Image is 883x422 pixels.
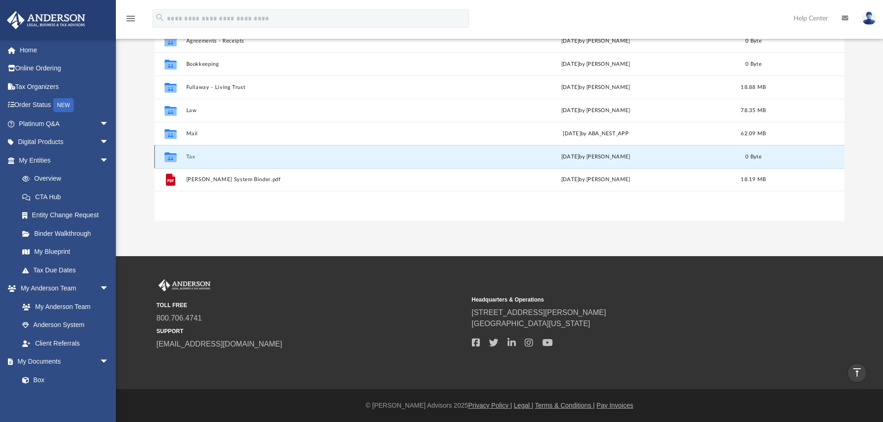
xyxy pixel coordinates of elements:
[745,61,762,66] span: 0 Byte
[741,131,766,136] span: 62.09 MB
[472,309,606,316] a: [STREET_ADDRESS][PERSON_NAME]
[13,334,118,353] a: Client Referrals
[13,188,123,206] a: CTA Hub
[13,261,123,279] a: Tax Due Dates
[460,106,731,114] div: [DATE] by [PERSON_NAME]
[741,107,766,113] span: 78.35 MB
[460,176,731,184] div: [DATE] by [PERSON_NAME]
[155,13,165,23] i: search
[100,279,118,298] span: arrow_drop_down
[4,11,88,29] img: Anderson Advisors Platinum Portal
[186,84,456,90] button: Fullaway - Living Trust
[13,371,114,389] a: Box
[745,154,762,159] span: 0 Byte
[460,129,731,138] div: [DATE] by ABA_NEST_APP
[6,96,123,115] a: Order StatusNEW
[6,41,123,59] a: Home
[745,38,762,43] span: 0 Byte
[125,18,136,24] a: menu
[186,176,456,183] button: [PERSON_NAME] System Binder.pdf
[597,402,633,409] a: Pay Invoices
[100,151,118,170] span: arrow_drop_down
[6,279,118,298] a: My Anderson Teamarrow_drop_down
[186,61,456,67] button: Bookkeeping
[125,13,136,24] i: menu
[13,243,118,261] a: My Blueprint
[741,177,766,182] span: 18.19 MB
[6,59,123,78] a: Online Ordering
[157,279,212,291] img: Anderson Advisors Platinum Portal
[741,84,766,89] span: 18.88 MB
[13,297,114,316] a: My Anderson Team
[157,301,465,309] small: TOLL FREE
[862,12,876,25] img: User Pic
[6,353,118,371] a: My Documentsarrow_drop_down
[6,114,123,133] a: Platinum Q&Aarrow_drop_down
[460,60,731,68] div: [DATE] by [PERSON_NAME]
[13,170,123,188] a: Overview
[186,107,456,113] button: Law
[6,133,123,151] a: Digital Productsarrow_drop_down
[186,154,456,160] button: Tax
[157,327,465,335] small: SUPPORT
[6,151,123,170] a: My Entitiesarrow_drop_down
[847,363,867,383] a: vertical_align_top
[116,401,883,410] div: © [PERSON_NAME] Advisors 2025
[157,340,282,348] a: [EMAIL_ADDRESS][DOMAIN_NAME]
[100,353,118,372] span: arrow_drop_down
[472,320,591,328] a: [GEOGRAPHIC_DATA][US_STATE]
[460,37,731,45] div: [DATE] by [PERSON_NAME]
[6,77,123,96] a: Tax Organizers
[460,83,731,91] div: [DATE] by [PERSON_NAME]
[100,114,118,133] span: arrow_drop_down
[157,314,202,322] a: 800.706.4741
[514,402,534,409] a: Legal |
[186,38,456,44] button: Agreements - Receipts
[53,98,74,112] div: NEW
[13,206,123,225] a: Entity Change Request
[851,367,863,378] i: vertical_align_top
[535,402,595,409] a: Terms & Conditions |
[154,29,845,221] div: grid
[468,402,512,409] a: Privacy Policy |
[472,296,781,304] small: Headquarters & Operations
[13,389,118,408] a: Meeting Minutes
[186,131,456,137] button: Mail
[460,152,731,161] div: [DATE] by [PERSON_NAME]
[13,316,118,334] a: Anderson System
[13,224,123,243] a: Binder Walkthrough
[100,133,118,152] span: arrow_drop_down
